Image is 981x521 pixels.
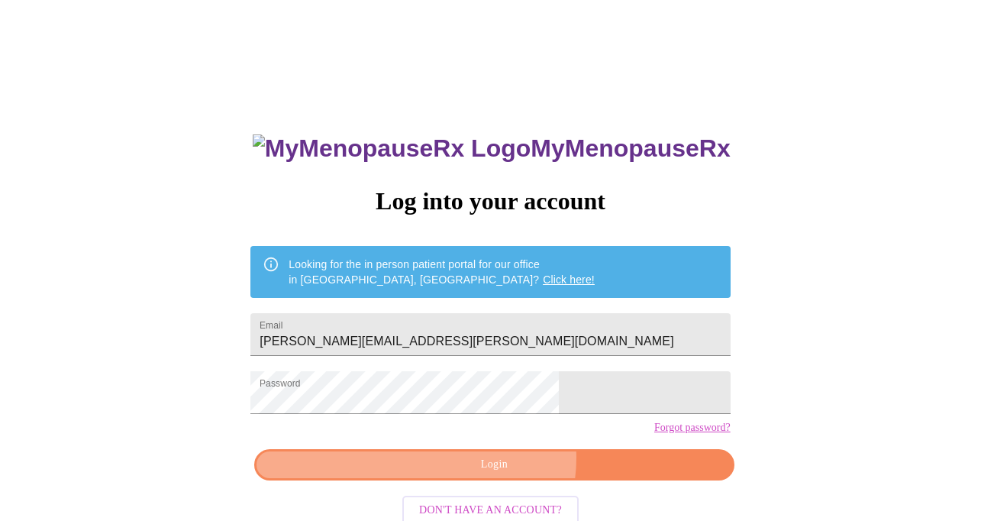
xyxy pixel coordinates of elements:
a: Click here! [543,273,595,286]
img: MyMenopauseRx Logo [253,134,531,163]
span: Don't have an account? [419,501,562,520]
div: Looking for the in person patient portal for our office in [GEOGRAPHIC_DATA], [GEOGRAPHIC_DATA]? [289,251,595,293]
span: Login [272,455,716,474]
a: Forgot password? [654,422,731,434]
a: Don't have an account? [399,503,582,516]
h3: Log into your account [250,187,730,215]
button: Login [254,449,734,481]
h3: MyMenopauseRx [253,134,731,163]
